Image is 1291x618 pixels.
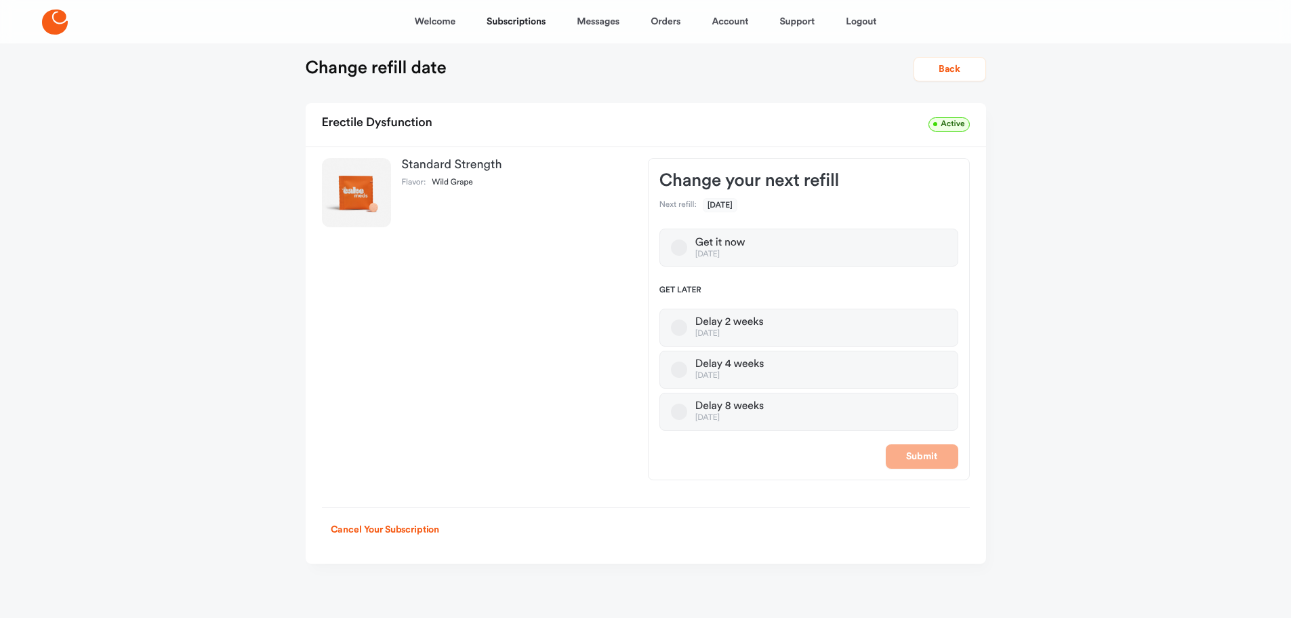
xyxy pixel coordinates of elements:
dd: Wild Grape [432,178,472,189]
div: Delay 2 weeks [695,315,764,329]
span: Get later [659,286,958,296]
dt: Next refill: [659,200,697,211]
img: Standard Strength [322,158,391,227]
span: [DATE] [703,198,737,212]
div: [DATE] [695,413,764,423]
div: Delay 8 weeks [695,400,764,413]
button: Get it now[DATE] [671,239,687,256]
div: [DATE] [695,371,764,381]
button: Cancel Your Subscription [322,518,449,542]
dt: Flavor: [402,178,426,189]
a: Messages [577,5,619,38]
a: Subscriptions [487,5,546,38]
a: Welcome [415,5,455,38]
h3: Change your next refill [659,170,958,191]
h3: Standard Strength [402,158,626,172]
div: [DATE] [695,250,745,260]
a: Orders [651,5,680,38]
button: Delay 4 weeks[DATE] [671,362,687,378]
button: Delay 2 weeks[DATE] [671,320,687,336]
h1: Change refill date [306,57,447,79]
span: Active [928,117,969,132]
div: Delay 4 weeks [695,358,764,371]
button: Back [914,57,986,81]
h2: Erectile Dysfunction [322,111,432,136]
a: Support [779,5,815,38]
button: Delay 8 weeks[DATE] [671,404,687,420]
a: Account [712,5,748,38]
a: Logout [846,5,876,38]
div: Get it now [695,236,745,250]
div: [DATE] [695,329,764,339]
